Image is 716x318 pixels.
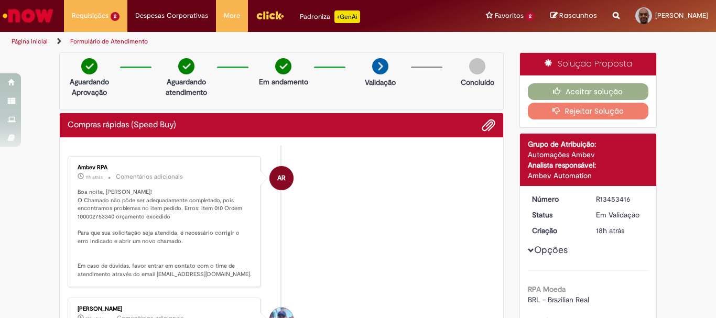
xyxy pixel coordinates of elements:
div: [PERSON_NAME] [78,306,252,312]
span: 2 [526,12,535,21]
time: 27/08/2025 16:06:00 [596,226,624,235]
dt: Número [524,194,589,204]
span: [PERSON_NAME] [655,11,708,20]
dt: Status [524,210,589,220]
dt: Criação [524,225,589,236]
div: 27/08/2025 16:06:00 [596,225,645,236]
span: Rascunhos [559,10,597,20]
b: RPA Moeda [528,284,566,294]
button: Aceitar solução [528,83,649,100]
p: Boa noite, [PERSON_NAME]! O Chamado não pôde ser adequadamente completado, pois encontramos probl... [78,188,252,279]
span: Requisições [72,10,109,21]
img: ServiceNow [1,5,55,26]
span: AR [277,166,286,191]
img: img-circle-grey.png [469,58,485,74]
img: check-circle-green.png [275,58,291,74]
p: Aguardando Aprovação [64,76,115,97]
small: Comentários adicionais [116,172,183,181]
p: Aguardando atendimento [161,76,212,97]
p: Em andamento [259,76,308,87]
a: Formulário de Atendimento [70,37,148,46]
div: Automações Ambev [528,149,649,160]
img: check-circle-green.png [178,58,194,74]
div: Ambev RPA [269,166,294,190]
div: Grupo de Atribuição: [528,139,649,149]
div: Analista responsável: [528,160,649,170]
p: +GenAi [334,10,360,23]
span: 18h atrás [596,226,624,235]
span: More [224,10,240,21]
h2: Compras rápidas (Speed Buy) Histórico de tíquete [68,120,176,130]
ul: Trilhas de página [8,32,470,51]
div: Ambev Automation [528,170,649,181]
p: Concluído [461,77,494,87]
button: Adicionar anexos [482,118,495,132]
div: R13453416 [596,194,645,204]
div: Padroniza [300,10,360,23]
div: Ambev RPA [78,165,252,171]
span: BRL - Brazilian Real [528,295,589,304]
p: Validação [365,77,396,87]
a: Rascunhos [550,11,597,21]
span: Favoritos [495,10,524,21]
img: click_logo_yellow_360x200.png [256,7,284,23]
div: Solução Proposta [520,53,657,75]
span: Despesas Corporativas [135,10,208,21]
img: arrow-next.png [372,58,388,74]
button: Rejeitar Solução [528,103,649,119]
time: 27/08/2025 23:27:32 [85,174,103,180]
img: check-circle-green.png [81,58,97,74]
div: Em Validação [596,210,645,220]
span: 11h atrás [85,174,103,180]
a: Página inicial [12,37,48,46]
span: 2 [111,12,120,21]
